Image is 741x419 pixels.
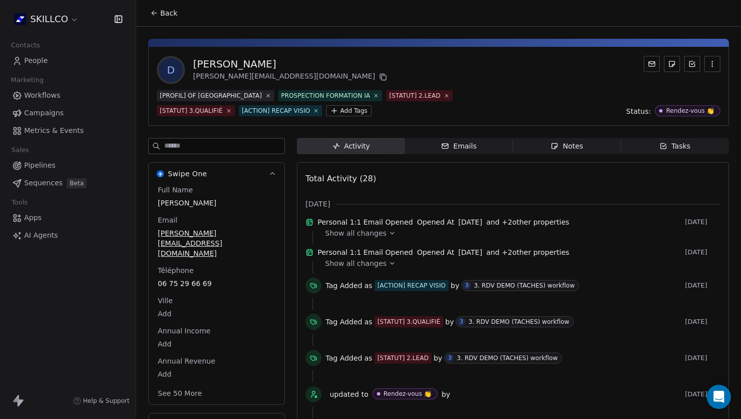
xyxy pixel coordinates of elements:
span: by [445,317,454,327]
span: Annual Income [156,326,213,336]
span: D [159,58,183,82]
span: Add [158,369,275,379]
span: Sales [7,143,33,158]
span: Ville [156,296,175,306]
span: [DATE] [685,248,720,256]
span: Campaigns [24,108,64,118]
span: and + 2 other properties [486,247,570,257]
span: Add [158,339,275,349]
div: Open Intercom Messenger [707,385,731,409]
span: Marketing [7,73,48,88]
span: Contacts [7,38,44,53]
span: AI Agents [24,230,58,241]
span: [DATE] [458,247,482,257]
div: 3. RDV DEMO (TACHES) workflow [457,355,558,362]
span: [DATE] [685,318,720,326]
a: Workflows [8,87,128,104]
span: Total Activity (28) [305,174,376,183]
span: Pipelines [24,160,55,171]
button: SKILLCO [12,11,81,28]
span: SKILLCO [30,13,68,26]
span: Sequences [24,178,63,188]
a: Pipelines [8,157,128,174]
span: 06 75 29 66 69 [158,278,275,289]
div: PROSPECTION FORMATION IA [281,91,371,100]
span: Personal 1:1 Email Opened [318,247,413,257]
div: Swipe OneSwipe One [149,185,284,404]
span: Show all changes [325,228,387,238]
div: [STATUT] 3.QUALIFIÉ [378,317,441,326]
span: Back [160,8,177,18]
span: Personal 1:1 Email Opened [318,217,413,227]
span: Show all changes [325,258,387,268]
span: Tools [7,195,32,210]
span: [PERSON_NAME] [158,198,275,208]
span: as [364,281,373,291]
span: Tag Added [326,281,362,291]
a: Show all changes [325,228,713,238]
span: [DATE] [685,354,720,362]
div: 3. RDV DEMO (TACHES) workflow [474,282,575,289]
span: Beta [67,178,87,188]
span: [DATE] [458,217,482,227]
div: Rendez-vous 👏 [666,107,714,114]
span: as [364,317,373,327]
span: and + 2 other properties [486,217,570,227]
span: Metrics & Events [24,125,84,136]
span: [DATE] [685,282,720,290]
span: updated to [330,389,368,399]
div: [STATUT] 2.LEAD [378,354,429,363]
span: Add [158,309,275,319]
span: [DATE] [685,218,720,226]
div: [PERSON_NAME] [193,57,389,71]
a: SequencesBeta [8,175,128,191]
span: [DATE] [685,390,720,398]
div: Emails [441,141,476,152]
a: Metrics & Events [8,122,128,139]
span: Workflows [24,90,60,101]
div: 3 [460,318,463,326]
span: [DATE] [305,199,330,209]
div: Tasks [659,141,691,152]
a: Apps [8,210,128,226]
span: Téléphone [156,265,196,275]
span: Full Name [156,185,195,195]
span: by [451,281,459,291]
div: [ACTION] RECAP VISIO [242,106,310,115]
div: Notes [550,141,583,152]
span: Annual Revenue [156,356,217,366]
span: Apps [24,213,42,223]
a: Show all changes [325,258,713,268]
span: People [24,55,48,66]
span: by [442,389,450,399]
a: Campaigns [8,105,128,121]
div: [STATUT] 2.LEAD [389,91,441,100]
span: Tag Added [326,353,362,363]
span: Help & Support [83,397,130,405]
div: 3 [448,354,451,362]
span: [PERSON_NAME][EMAIL_ADDRESS][DOMAIN_NAME] [158,228,275,258]
button: Back [144,4,183,22]
span: Swipe One [168,169,207,179]
span: by [434,353,442,363]
div: [ACTION] RECAP VISIO [378,281,446,290]
div: [PROFIL] OF [GEOGRAPHIC_DATA] [160,91,262,100]
span: Opened At [417,217,454,227]
button: See 50 More [152,384,208,402]
div: [PERSON_NAME][EMAIL_ADDRESS][DOMAIN_NAME] [193,71,389,83]
span: Opened At [417,247,454,257]
a: People [8,52,128,69]
div: 3. RDV DEMO (TACHES) workflow [468,318,569,325]
div: 3 [465,282,468,290]
span: Status: [626,106,651,116]
button: Add Tags [326,105,372,116]
button: Swipe OneSwipe One [149,163,284,185]
div: Rendez-vous 👏 [384,390,431,397]
span: Email [156,215,179,225]
div: [STATUT] 3.QUALIFIÉ [160,106,223,115]
span: Tag Added [326,317,362,327]
img: Skillco%20logo%20icon%20(2).png [14,13,26,25]
a: AI Agents [8,227,128,244]
a: Help & Support [73,397,130,405]
img: Swipe One [157,170,164,177]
